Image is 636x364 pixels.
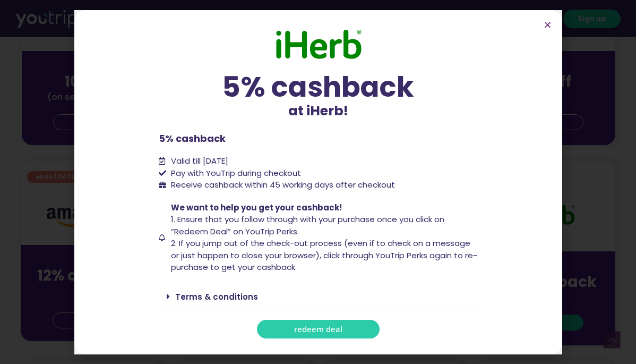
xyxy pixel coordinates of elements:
[159,73,477,101] div: 5% cashback
[171,214,444,237] span: 1. Ensure that you follow through with your purchase once you click on “Redeem Deal” on YouTrip P...
[171,238,477,273] span: 2. If you jump out of the check-out process (even if to check on a message or just happen to clos...
[159,131,477,146] p: 5% cashback
[171,202,342,213] span: We want to help you get your cashback!
[159,73,477,121] div: at iHerb!
[294,325,342,333] span: redeem deal
[168,155,228,167] span: Valid till [DATE]
[168,179,395,191] span: Receive cashback within 45 working days after checkout
[257,320,380,338] a: redeem deal
[175,291,258,302] a: Terms & conditions
[168,167,301,180] span: Pay with YouTrip during checkout
[159,284,477,309] div: Terms & conditions
[544,21,552,29] a: Close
